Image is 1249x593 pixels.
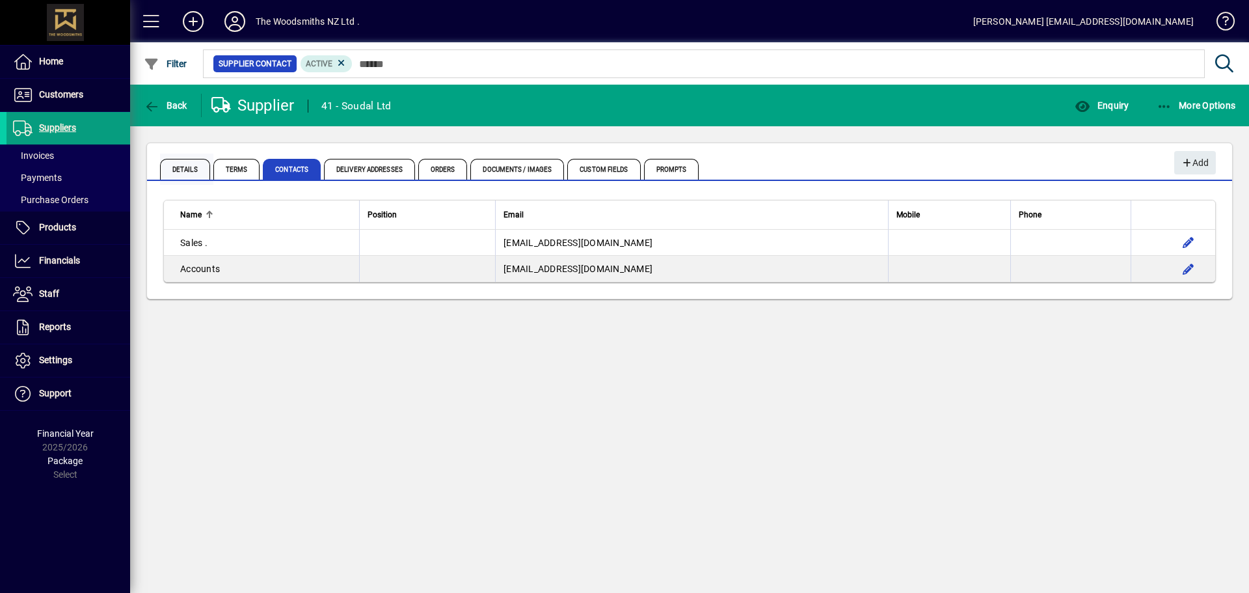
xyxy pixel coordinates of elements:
div: 41 - Soudal Ltd [321,96,392,117]
span: Reports [39,322,71,332]
button: Add [172,10,214,33]
button: Edit [1178,258,1199,279]
a: Financials [7,245,130,277]
div: Position [368,208,487,222]
span: Purchase Orders [13,195,88,205]
div: Name [180,208,351,222]
span: Add [1181,152,1209,174]
span: Filter [144,59,187,69]
span: Invoices [13,150,54,161]
span: Payments [13,172,62,183]
span: Custom Fields [567,159,640,180]
a: Products [7,212,130,244]
span: Support [39,388,72,398]
span: Settings [39,355,72,365]
span: Staff [39,288,59,299]
button: More Options [1153,94,1239,117]
div: Mobile [896,208,1002,222]
span: Sales [180,238,202,248]
span: Contacts [263,159,321,180]
span: [EMAIL_ADDRESS][DOMAIN_NAME] [504,264,652,274]
a: Knowledge Base [1207,3,1233,45]
button: Edit [1178,232,1199,253]
span: Active [306,59,332,68]
div: Supplier [211,95,295,116]
span: Email [504,208,524,222]
span: Mobile [896,208,920,222]
div: Phone [1019,208,1123,222]
a: Settings [7,344,130,377]
app-page-header-button: Back [130,94,202,117]
div: The Woodsmiths NZ Ltd . [256,11,360,32]
span: Back [144,100,187,111]
a: Payments [7,167,130,189]
button: Filter [141,52,191,76]
a: Invoices [7,145,130,167]
span: Supplier Contact [219,57,291,70]
span: Accounts [180,264,220,274]
span: Enquiry [1075,100,1129,111]
span: Financials [39,255,80,266]
span: Name [180,208,202,222]
span: More Options [1157,100,1236,111]
span: Documents / Images [470,159,564,180]
a: Reports [7,311,130,344]
a: Staff [7,278,130,310]
span: . [205,238,208,248]
span: Products [39,222,76,232]
div: Email [504,208,880,222]
span: Home [39,56,63,66]
div: [PERSON_NAME] [EMAIL_ADDRESS][DOMAIN_NAME] [973,11,1194,32]
span: Package [47,456,83,466]
span: Financial Year [37,428,94,439]
a: Support [7,378,130,410]
span: Details [160,159,210,180]
button: Enquiry [1071,94,1132,117]
span: Customers [39,89,83,100]
span: Orders [418,159,468,180]
a: Purchase Orders [7,189,130,211]
span: Position [368,208,397,222]
mat-chip: Activation Status: Active [301,55,353,72]
span: [EMAIL_ADDRESS][DOMAIN_NAME] [504,238,652,248]
button: Add [1174,151,1216,174]
button: Back [141,94,191,117]
a: Home [7,46,130,78]
span: Phone [1019,208,1041,222]
span: Prompts [644,159,699,180]
span: Delivery Addresses [324,159,415,180]
span: Terms [213,159,260,180]
a: Customers [7,79,130,111]
button: Profile [214,10,256,33]
span: Suppliers [39,122,76,133]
